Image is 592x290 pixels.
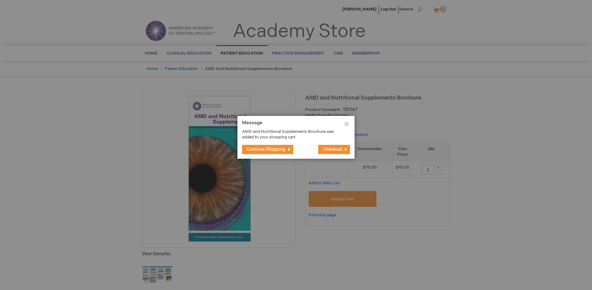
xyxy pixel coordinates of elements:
[323,147,342,152] span: Checkout
[242,129,341,140] p: AMD and Nutritional Supplements Brochure was added to your shopping cart.
[242,120,350,129] h1: Message
[247,147,286,152] span: Continue Shopping
[318,145,350,154] button: Checkout
[242,145,293,154] button: Continue Shopping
